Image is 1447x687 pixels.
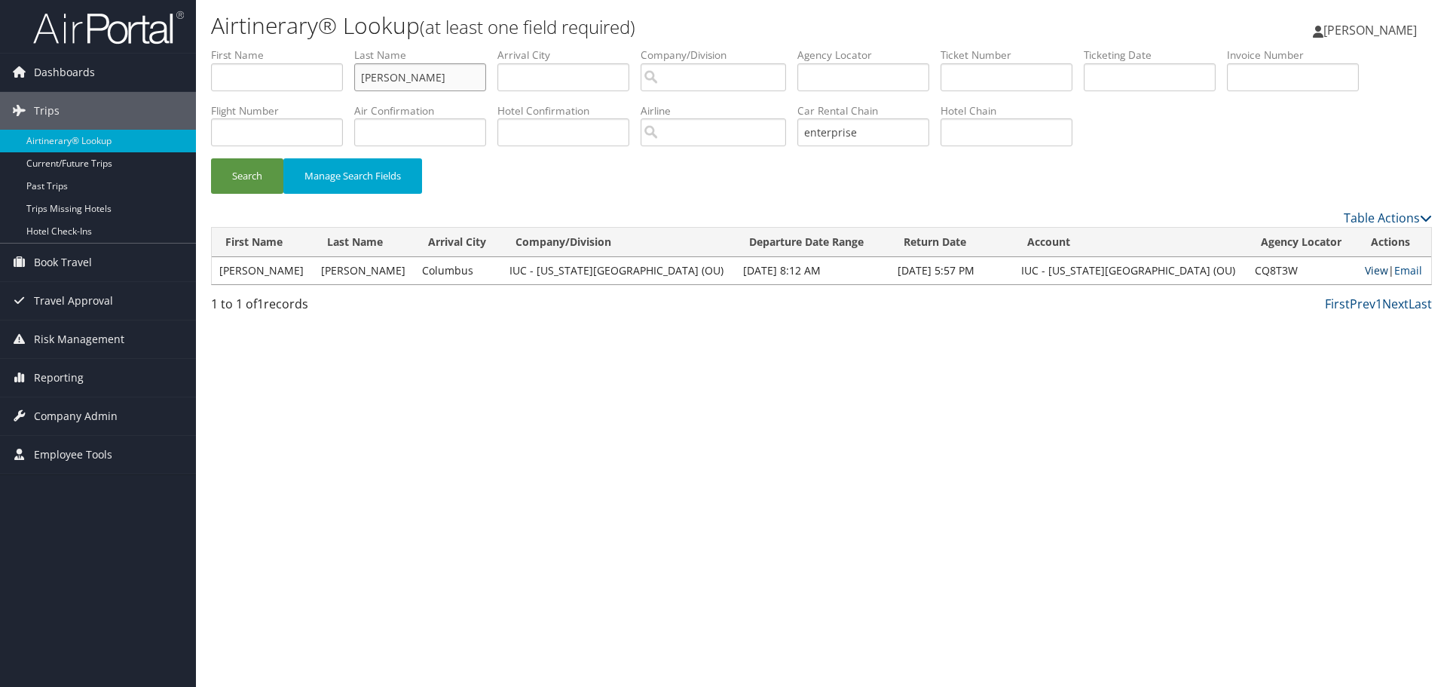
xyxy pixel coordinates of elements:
span: Dashboards [34,54,95,91]
td: [PERSON_NAME] [314,257,415,284]
label: Air Confirmation [354,103,497,118]
span: Travel Approval [34,282,113,320]
label: Ticketing Date [1084,48,1227,63]
span: 1 [257,296,264,312]
button: Manage Search Fields [283,158,422,194]
span: Book Travel [34,244,92,281]
label: Last Name [354,48,497,63]
th: Actions [1357,228,1431,257]
img: airportal-logo.png [33,10,184,45]
span: Risk Management [34,320,124,358]
label: Car Rental Chain [797,103,941,118]
td: | [1357,257,1431,284]
label: Arrival City [497,48,641,63]
div: 1 to 1 of records [211,295,500,320]
a: Next [1382,296,1409,312]
span: [PERSON_NAME] [1323,22,1417,38]
td: CQ8T3W [1247,257,1357,284]
a: Email [1394,263,1422,278]
label: Hotel Confirmation [497,103,641,118]
span: Reporting [34,359,84,397]
span: Company Admin [34,397,118,435]
td: IUC - [US_STATE][GEOGRAPHIC_DATA] (OU) [1014,257,1247,284]
label: First Name [211,48,354,63]
a: 1 [1375,296,1382,312]
th: First Name: activate to sort column ascending [212,228,314,257]
a: Prev [1350,296,1375,312]
a: Last [1409,296,1432,312]
label: Agency Locator [797,48,941,63]
a: Table Actions [1344,210,1432,226]
td: [PERSON_NAME] [212,257,314,284]
h1: Airtinerary® Lookup [211,10,1025,41]
label: Hotel Chain [941,103,1084,118]
button: Search [211,158,283,194]
th: Arrival City: activate to sort column ascending [415,228,501,257]
label: Invoice Number [1227,48,1370,63]
span: Employee Tools [34,436,112,474]
td: Columbus [415,257,501,284]
th: Agency Locator: activate to sort column ascending [1247,228,1357,257]
a: View [1365,263,1388,278]
label: Company/Division [641,48,797,63]
td: [DATE] 5:57 PM [890,257,1014,284]
td: [DATE] 8:12 AM [736,257,890,284]
small: (at least one field required) [420,14,635,39]
th: Return Date: activate to sort column ascending [890,228,1014,257]
th: Account: activate to sort column ascending [1014,228,1247,257]
label: Airline [641,103,797,118]
th: Last Name: activate to sort column ascending [314,228,415,257]
a: First [1325,296,1350,312]
a: [PERSON_NAME] [1313,8,1432,53]
label: Flight Number [211,103,354,118]
label: Ticket Number [941,48,1084,63]
th: Company/Division [502,228,736,257]
td: IUC - [US_STATE][GEOGRAPHIC_DATA] (OU) [502,257,736,284]
span: Trips [34,92,60,130]
th: Departure Date Range: activate to sort column ascending [736,228,890,257]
